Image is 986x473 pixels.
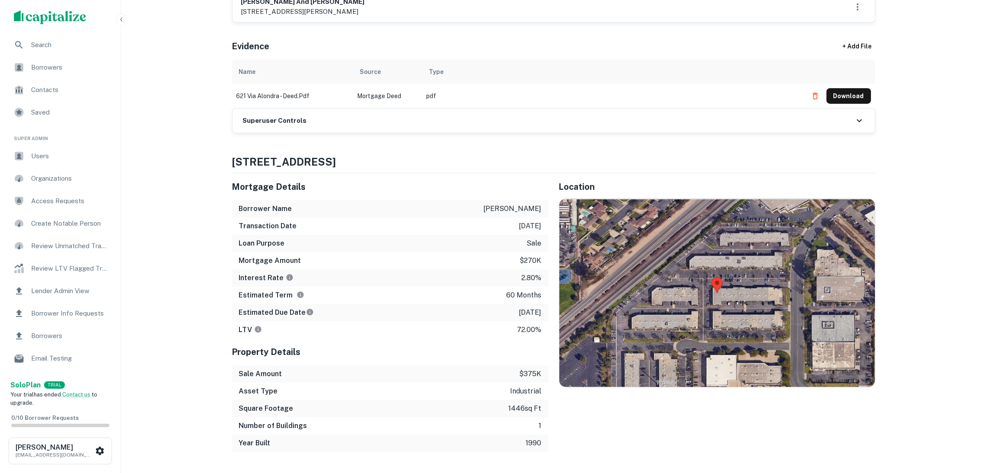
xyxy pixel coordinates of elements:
[239,403,294,414] h6: Square Footage
[10,380,41,390] a: SoloPlan
[239,204,292,214] h6: Borrower Name
[7,348,114,369] a: Email Testing
[239,67,256,77] div: Name
[31,151,108,161] span: Users
[31,107,108,118] span: Saved
[14,10,86,24] img: capitalize-logo.png
[239,273,294,283] h6: Interest Rate
[232,40,270,53] h5: Evidence
[306,308,314,316] svg: Estimate is based on a standard schedule for this type of loan.
[232,60,353,84] th: Name
[807,89,823,103] button: Delete file
[7,35,114,55] a: Search
[243,116,307,126] h6: Superuser Controls
[239,238,285,249] h6: Loan Purpose
[511,386,542,396] p: industrial
[7,57,114,78] a: Borrowers
[31,62,108,73] span: Borrowers
[239,438,271,448] h6: Year Built
[539,421,542,431] p: 1
[241,6,365,17] p: [STREET_ADDRESS][PERSON_NAME]
[31,40,108,50] span: Search
[286,274,294,281] svg: The interest rates displayed on the website are for informational purposes only and may be report...
[239,290,304,300] h6: Estimated Term
[7,236,114,256] a: Review Unmatched Transactions
[519,221,542,231] p: [DATE]
[826,88,871,104] button: Download
[7,281,114,301] div: Lender Admin View
[7,168,114,189] a: Organizations
[360,67,381,77] div: Source
[526,438,542,448] p: 1990
[9,438,112,464] button: [PERSON_NAME][EMAIL_ADDRESS][DOMAIN_NAME]
[16,444,93,451] h6: [PERSON_NAME]
[239,386,278,396] h6: Asset Type
[62,391,90,398] a: Contact us
[527,238,542,249] p: sale
[7,191,114,211] a: Access Requests
[232,60,875,108] div: scrollable content
[31,308,108,319] span: Borrower Info Requests
[16,451,93,459] p: [EMAIL_ADDRESS][DOMAIN_NAME]
[559,180,875,193] h5: Location
[7,371,114,391] a: Email Analytics
[239,369,282,379] h6: Sale Amount
[10,391,97,406] span: Your trial has ended. to upgrade.
[7,326,114,346] a: Borrowers
[422,60,803,84] th: Type
[239,256,301,266] h6: Mortgage Amount
[353,84,422,108] td: Mortgage Deed
[7,125,114,146] li: Super Admin
[31,196,108,206] span: Access Requests
[297,291,304,299] svg: Term is based on a standard schedule for this type of loan.
[422,84,803,108] td: pdf
[239,221,297,231] h6: Transaction Date
[943,404,986,445] iframe: Chat Widget
[827,39,887,54] div: + Add File
[31,263,108,274] span: Review LTV Flagged Transactions
[507,290,542,300] p: 60 months
[31,331,108,341] span: Borrowers
[7,80,114,100] a: Contacts
[7,258,114,279] a: Review LTV Flagged Transactions
[7,303,114,324] a: Borrower Info Requests
[520,369,542,379] p: $375k
[31,85,108,95] span: Contacts
[232,154,875,169] h4: [STREET_ADDRESS]
[509,403,542,414] p: 1446 sq ft
[239,325,262,335] h6: LTV
[239,307,314,318] h6: Estimated Due Date
[44,381,65,389] div: TRIAL
[7,102,114,123] a: Saved
[7,213,114,234] a: Create Notable Person
[31,218,108,229] span: Create Notable Person
[31,241,108,251] span: Review Unmatched Transactions
[484,204,542,214] p: [PERSON_NAME]
[429,67,444,77] div: Type
[517,325,542,335] p: 72.00%
[31,353,108,364] span: Email Testing
[11,415,79,421] span: 0 / 10 Borrower Requests
[10,381,41,389] strong: Solo Plan
[239,421,307,431] h6: Number of Buildings
[7,146,114,166] a: Users
[232,180,549,193] h5: Mortgage Details
[522,273,542,283] p: 2.80%
[353,60,422,84] th: Source
[31,173,108,184] span: Organizations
